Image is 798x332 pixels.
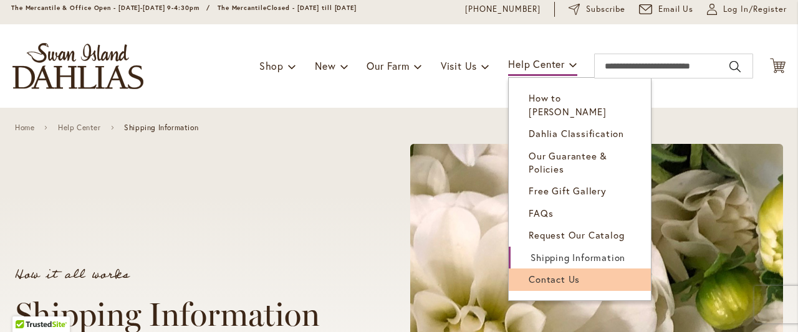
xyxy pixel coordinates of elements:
[11,4,267,12] span: The Mercantile & Office Open - [DATE]-[DATE] 9-4:30pm / The Mercantile
[707,3,787,16] a: Log In/Register
[639,3,694,16] a: Email Us
[267,4,357,12] span: Closed - [DATE] till [DATE]
[259,59,284,72] span: Shop
[315,59,335,72] span: New
[124,123,198,132] span: Shipping Information
[367,59,409,72] span: Our Farm
[441,59,477,72] span: Visit Us
[529,127,624,140] span: Dahlia Classification
[531,251,625,263] span: Shipping Information
[658,3,694,16] span: Email Us
[15,268,363,281] p: How it all works
[529,229,624,241] span: Request Our Catalog
[529,149,607,175] span: Our Guarantee & Policies
[58,123,101,132] a: Help Center
[723,3,787,16] span: Log In/Register
[508,57,565,70] span: Help Center
[586,3,625,16] span: Subscribe
[529,273,580,285] span: Contact Us
[465,3,541,16] a: [PHONE_NUMBER]
[529,184,607,197] span: Free Gift Gallery
[12,43,143,89] a: store logo
[529,92,606,117] span: How to [PERSON_NAME]
[529,207,553,219] span: FAQs
[569,3,625,16] a: Subscribe
[15,123,34,132] a: Home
